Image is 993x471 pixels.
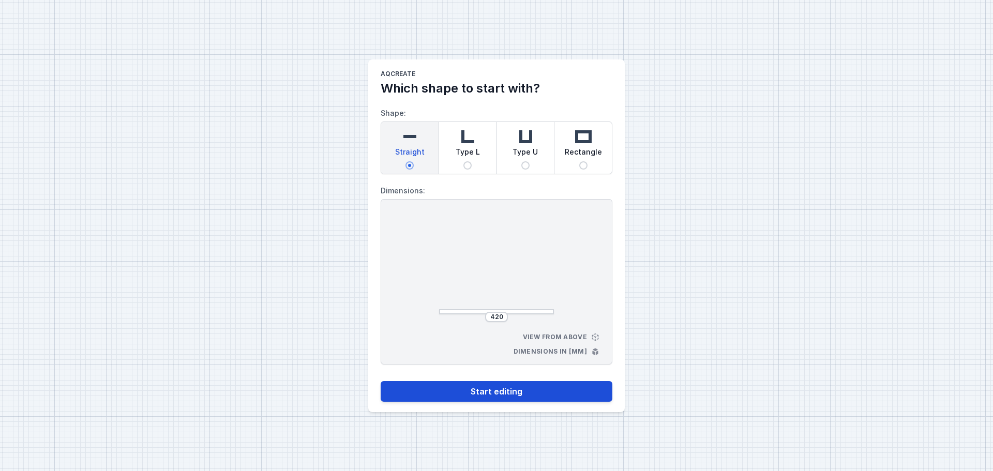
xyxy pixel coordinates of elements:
[579,161,588,170] input: Rectangle
[488,313,505,321] input: Dimension [mm]
[381,70,612,80] h1: AQcreate
[399,126,420,147] img: straight.svg
[395,147,425,161] span: Straight
[381,80,612,97] h2: Which shape to start with?
[515,126,536,147] img: u-shaped.svg
[381,105,612,174] label: Shape:
[381,381,612,402] button: Start editing
[521,161,530,170] input: Type U
[573,126,594,147] img: rectangle.svg
[513,147,538,161] span: Type U
[565,147,602,161] span: Rectangle
[456,147,480,161] span: Type L
[457,126,478,147] img: l-shaped.svg
[405,161,414,170] input: Straight
[463,161,472,170] input: Type L
[381,183,612,199] label: Dimensions:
